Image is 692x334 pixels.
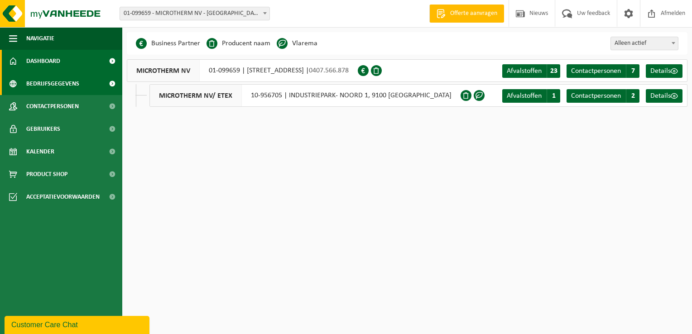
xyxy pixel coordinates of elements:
[127,59,358,82] div: 01-099659 | [STREET_ADDRESS] |
[120,7,269,20] span: 01-099659 - MICROTHERM NV - SINT-NIKLAAS
[650,92,671,100] span: Details
[626,64,639,78] span: 7
[120,7,270,20] span: 01-099659 - MICROTHERM NV - SINT-NIKLAAS
[277,37,317,50] li: Vlarema
[429,5,504,23] a: Offerte aanvragen
[150,85,242,106] span: MICROTHERM NV/ ETEX
[547,64,560,78] span: 23
[207,37,270,50] li: Producent naam
[26,140,54,163] span: Kalender
[448,9,500,18] span: Offerte aanvragen
[26,72,79,95] span: Bedrijfsgegevens
[26,118,60,140] span: Gebruikers
[547,89,560,103] span: 1
[5,314,151,334] iframe: chat widget
[571,67,621,75] span: Contactpersonen
[309,67,349,74] span: 0407.566.878
[26,95,79,118] span: Contactpersonen
[136,37,200,50] li: Business Partner
[610,37,678,50] span: Alleen actief
[26,186,100,208] span: Acceptatievoorwaarden
[26,50,60,72] span: Dashboard
[567,89,639,103] a: Contactpersonen 2
[567,64,639,78] a: Contactpersonen 7
[626,89,639,103] span: 2
[149,84,461,107] div: 10-956705 | INDUSTRIEPARK- NOORD 1, 9100 [GEOGRAPHIC_DATA]
[507,67,542,75] span: Afvalstoffen
[646,64,682,78] a: Details
[571,92,621,100] span: Contactpersonen
[127,60,200,81] span: MICROTHERM NV
[646,89,682,103] a: Details
[502,89,560,103] a: Afvalstoffen 1
[26,27,54,50] span: Navigatie
[507,92,542,100] span: Afvalstoffen
[650,67,671,75] span: Details
[502,64,560,78] a: Afvalstoffen 23
[611,37,678,50] span: Alleen actief
[26,163,67,186] span: Product Shop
